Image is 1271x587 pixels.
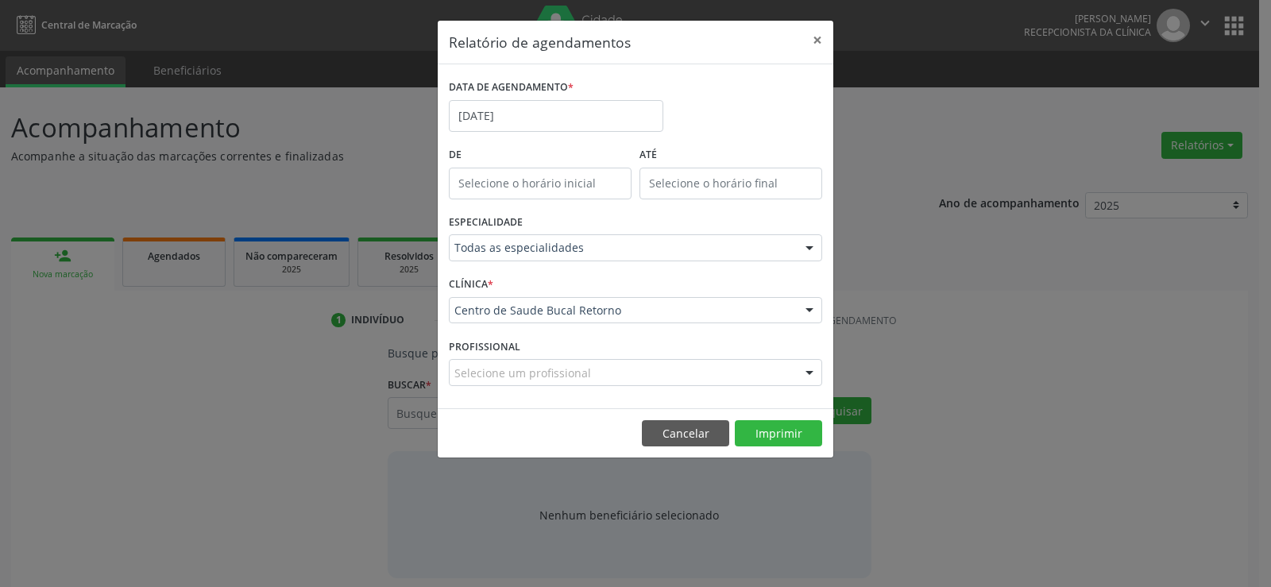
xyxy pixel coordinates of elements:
[454,303,790,319] span: Centro de Saude Bucal Retorno
[449,272,493,297] label: CLÍNICA
[642,420,729,447] button: Cancelar
[449,32,631,52] h5: Relatório de agendamentos
[802,21,833,60] button: Close
[449,210,523,235] label: ESPECIALIDADE
[449,334,520,359] label: PROFISSIONAL
[454,365,591,381] span: Selecione um profissional
[639,168,822,199] input: Selecione o horário final
[449,75,574,100] label: DATA DE AGENDAMENTO
[454,240,790,256] span: Todas as especialidades
[735,420,822,447] button: Imprimir
[449,100,663,132] input: Selecione uma data ou intervalo
[639,143,822,168] label: ATÉ
[449,168,632,199] input: Selecione o horário inicial
[449,143,632,168] label: De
